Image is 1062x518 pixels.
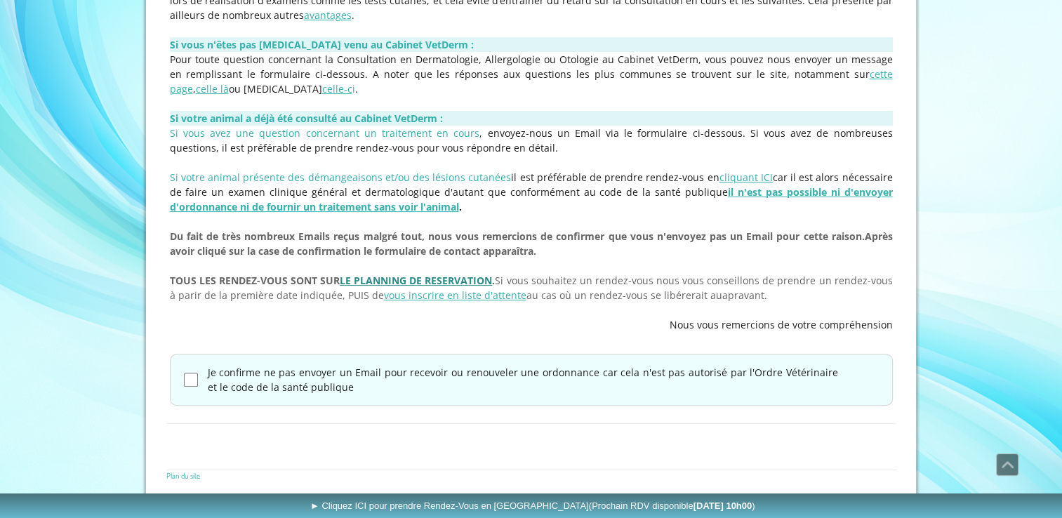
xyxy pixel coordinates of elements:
[170,67,893,95] a: cette page
[670,318,893,331] span: Nous vous remercions de votre compréhension
[170,126,480,140] span: Si vous avez une question concernant un traitement en cours
[693,500,752,511] b: [DATE] 10h00
[166,470,200,481] a: Plan du site
[304,8,352,22] a: avantages
[170,185,893,213] a: il n'est pas possible ni d'envoyer d'ordonnance ni de fournir un traitement sans voir l'animal
[322,82,352,95] a: celle-c
[170,230,865,243] span: Du fait de très nombreux Emails reçus malgré tout, nous vous remercions de confirmer que vous n'e...
[170,171,512,184] span: Si votre animal présente des démangeaisons et/ou des lésions cutanées
[196,82,229,95] a: celle là
[208,365,838,394] label: Je confirme ne pas envoyer un Email pour recevoir ou renouveler une ordonnance car cela n'est pas...
[719,171,773,184] a: cliquant ICI
[352,82,355,95] span: i
[589,500,755,511] span: (Prochain RDV disponible )
[997,454,1018,475] span: Défiler vers le haut
[170,185,893,213] strong: .
[996,453,1018,476] a: Défiler vers le haut
[340,274,492,287] a: LE PLANNING DE RESERVATION
[170,112,443,125] strong: Si votre animal a déjà été consulté au Cabinet VetDerm :
[170,274,496,287] strong: TOUS LES RENDEZ-VOUS SONT SUR .
[170,38,474,51] strong: Si vous n'êtes pas [MEDICAL_DATA] venu au Cabinet VetDerm :
[310,500,755,511] span: ► Cliquez ICI pour prendre Rendez-Vous en [GEOGRAPHIC_DATA]
[170,171,893,213] span: il est préférable de prendre rendez-vous en car il est alors nécessaire de faire un examen cliniq...
[384,288,526,302] a: vous inscrire en liste d'attente
[170,126,893,154] span: , envoyez-nous un Email via le formulaire ci-dessous. Si vous avez de nombreuses questions, il es...
[170,274,893,302] span: Si vous souhaitez un rendez-vous nous vous conseillons de prendre un rendez-vous à parir de la pr...
[170,230,893,258] span: Après avoir cliqué sur la case de confirmation le formulaire de contact apparaîtra.
[170,53,893,95] span: Pour toute question concernant la Consultation en Dermatologie, Allergologie ou Otologie au Cabin...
